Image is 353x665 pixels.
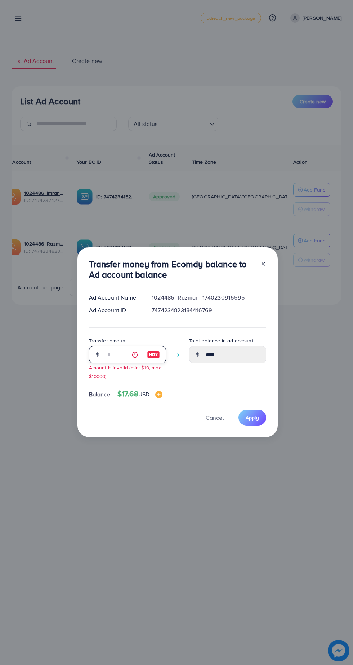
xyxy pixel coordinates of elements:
span: Balance: [89,390,112,399]
h3: Transfer money from Ecomdy balance to Ad account balance [89,259,255,280]
span: Cancel [206,414,224,422]
button: Apply [238,410,266,425]
span: Apply [246,414,259,421]
div: 7474234823184416769 [146,306,272,314]
div: 1024486_Razman_1740230915595 [146,293,272,302]
label: Transfer amount [89,337,127,344]
small: Amount is invalid (min: $10, max: $10000) [89,364,162,379]
img: image [155,391,162,398]
div: Ad Account ID [83,306,146,314]
button: Cancel [197,410,233,425]
span: USD [138,390,149,398]
label: Total balance in ad account [189,337,253,344]
img: image [147,350,160,359]
h4: $17.68 [117,390,162,399]
div: Ad Account Name [83,293,146,302]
